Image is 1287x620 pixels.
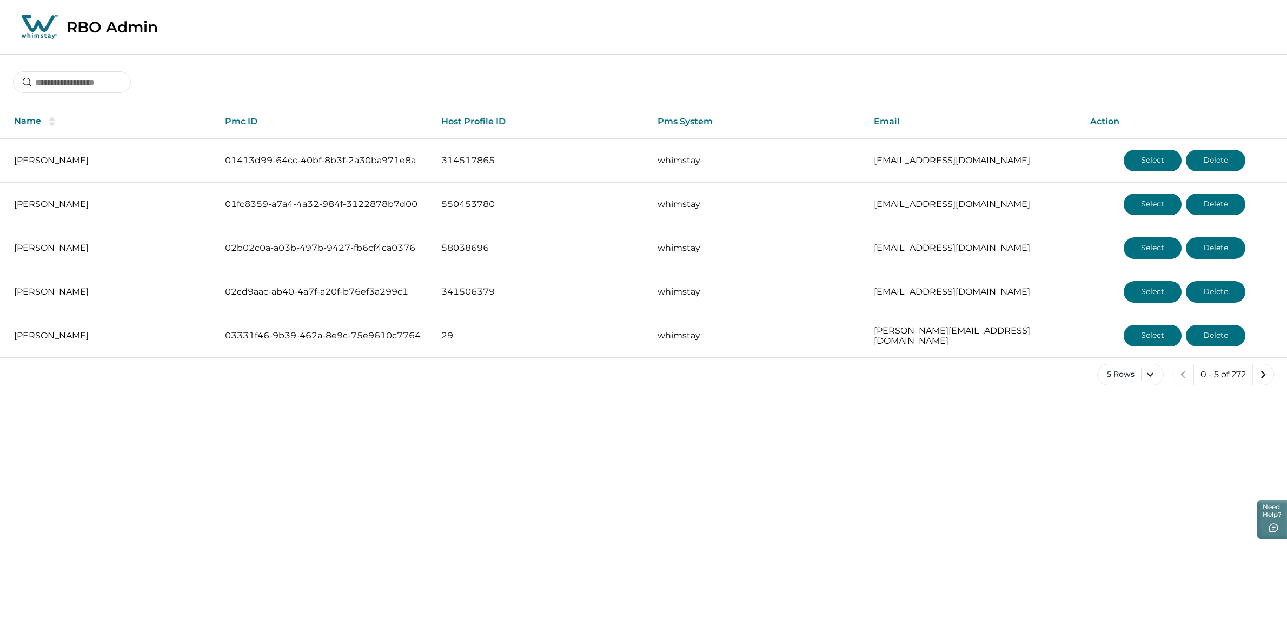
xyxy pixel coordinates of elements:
[1124,150,1182,171] button: Select
[1097,364,1164,385] button: 5 Rows
[1082,105,1287,138] th: Action
[1186,194,1245,215] button: Delete
[1124,281,1182,303] button: Select
[1186,150,1245,171] button: Delete
[874,286,1073,297] p: [EMAIL_ADDRESS][DOMAIN_NAME]
[14,155,208,166] p: [PERSON_NAME]
[874,243,1073,254] p: [EMAIL_ADDRESS][DOMAIN_NAME]
[1200,369,1246,380] p: 0 - 5 of 272
[67,18,158,36] p: RBO Admin
[441,330,640,341] p: 29
[649,105,865,138] th: Pms System
[441,199,640,210] p: 550453780
[14,330,208,341] p: [PERSON_NAME]
[1186,281,1245,303] button: Delete
[225,330,424,341] p: 03331f46-9b39-462a-8e9c-75e9610c7764
[41,116,63,127] button: sorting
[1186,237,1245,259] button: Delete
[865,105,1082,138] th: Email
[874,155,1073,166] p: [EMAIL_ADDRESS][DOMAIN_NAME]
[225,286,424,297] p: 02cd9aac-ab40-4a7f-a20f-b76ef3a299c1
[658,286,857,297] p: whimstay
[1124,237,1182,259] button: Select
[658,155,857,166] p: whimstay
[1252,364,1274,385] button: next page
[433,105,649,138] th: Host Profile ID
[14,243,208,254] p: [PERSON_NAME]
[441,155,640,166] p: 314517865
[1193,364,1253,385] button: 0 - 5 of 272
[658,243,857,254] p: whimstay
[658,330,857,341] p: whimstay
[14,286,208,297] p: [PERSON_NAME]
[1172,364,1194,385] button: previous page
[874,199,1073,210] p: [EMAIL_ADDRESS][DOMAIN_NAME]
[225,243,424,254] p: 02b02c0a-a03b-497b-9427-fb6cf4ca0376
[225,199,424,210] p: 01fc8359-a7a4-4a32-984f-3122878b7d00
[14,199,208,210] p: [PERSON_NAME]
[1124,325,1182,346] button: Select
[216,105,433,138] th: Pmc ID
[1124,194,1182,215] button: Select
[441,286,640,297] p: 341506379
[441,243,640,254] p: 58038696
[658,199,857,210] p: whimstay
[874,325,1073,346] p: [PERSON_NAME][EMAIL_ADDRESS][DOMAIN_NAME]
[1186,325,1245,346] button: Delete
[225,155,424,166] p: 01413d99-64cc-40bf-8b3f-2a30ba971e8a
